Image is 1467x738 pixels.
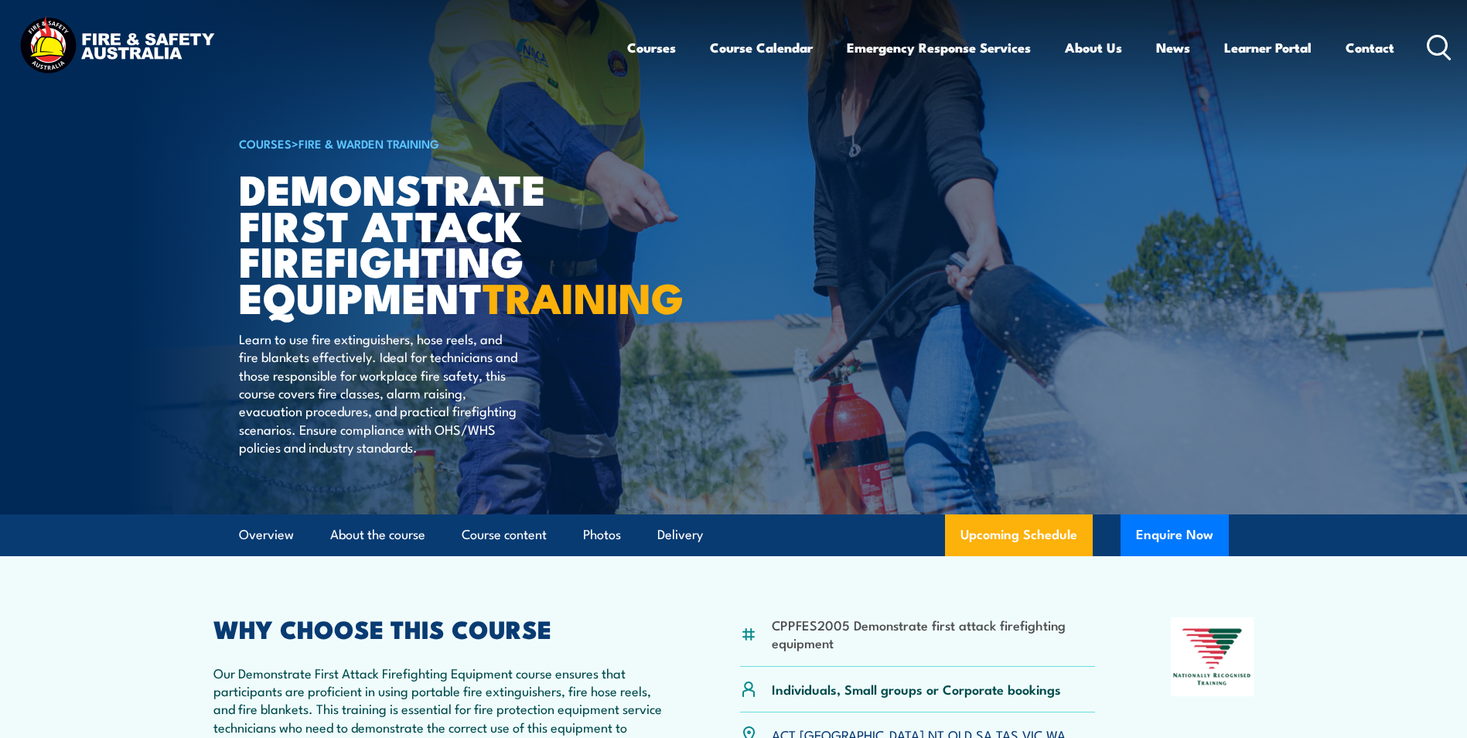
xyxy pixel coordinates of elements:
[330,514,425,555] a: About the course
[657,514,703,555] a: Delivery
[239,514,294,555] a: Overview
[1121,514,1229,556] button: Enquire Now
[847,27,1031,68] a: Emergency Response Services
[483,264,684,328] strong: TRAINING
[239,134,621,152] h6: >
[1171,617,1254,696] img: Nationally Recognised Training logo.
[945,514,1093,556] a: Upcoming Schedule
[583,514,621,555] a: Photos
[772,616,1096,652] li: CPPFES2005 Demonstrate first attack firefighting equipment
[462,514,547,555] a: Course content
[239,330,521,456] p: Learn to use fire extinguishers, hose reels, and fire blankets effectively. Ideal for technicians...
[772,680,1061,698] p: Individuals, Small groups or Corporate bookings
[239,135,292,152] a: COURSES
[1346,27,1394,68] a: Contact
[213,617,665,639] h2: WHY CHOOSE THIS COURSE
[299,135,439,152] a: Fire & Warden Training
[1224,27,1312,68] a: Learner Portal
[627,27,676,68] a: Courses
[1065,27,1122,68] a: About Us
[1156,27,1190,68] a: News
[710,27,813,68] a: Course Calendar
[239,170,621,315] h1: Demonstrate First Attack Firefighting Equipment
